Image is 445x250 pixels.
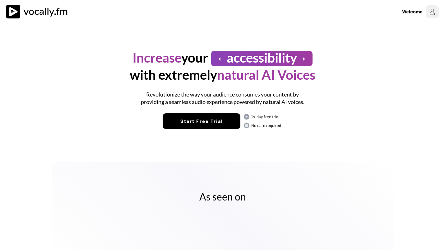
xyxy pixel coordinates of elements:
h2: As seen on [72,190,373,203]
h1: accessibility [227,49,297,66]
h1: Revolutionize the way your audience consumes your content by providing a seamless audio experienc... [137,91,308,106]
img: FREE.svg [243,114,250,120]
img: vocally%20logo.svg [6,5,72,19]
button: Start Free Trial [163,113,240,129]
button: arrow_left [216,55,224,63]
div: No card required [251,123,282,128]
img: Profile%20Placeholder.png [426,5,439,18]
button: arrow_right [300,55,308,63]
font: Increase [132,50,181,65]
img: CARD.svg [243,122,250,129]
h1: with extremely [130,66,315,83]
h1: your [132,49,208,66]
div: 14-day free trial [251,114,282,120]
div: Welcome [402,8,423,15]
font: natural AI Voices [217,67,315,83]
img: yH5BAEAAAAALAAAAAABAAEAAAIBRAA7 [314,217,367,239]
